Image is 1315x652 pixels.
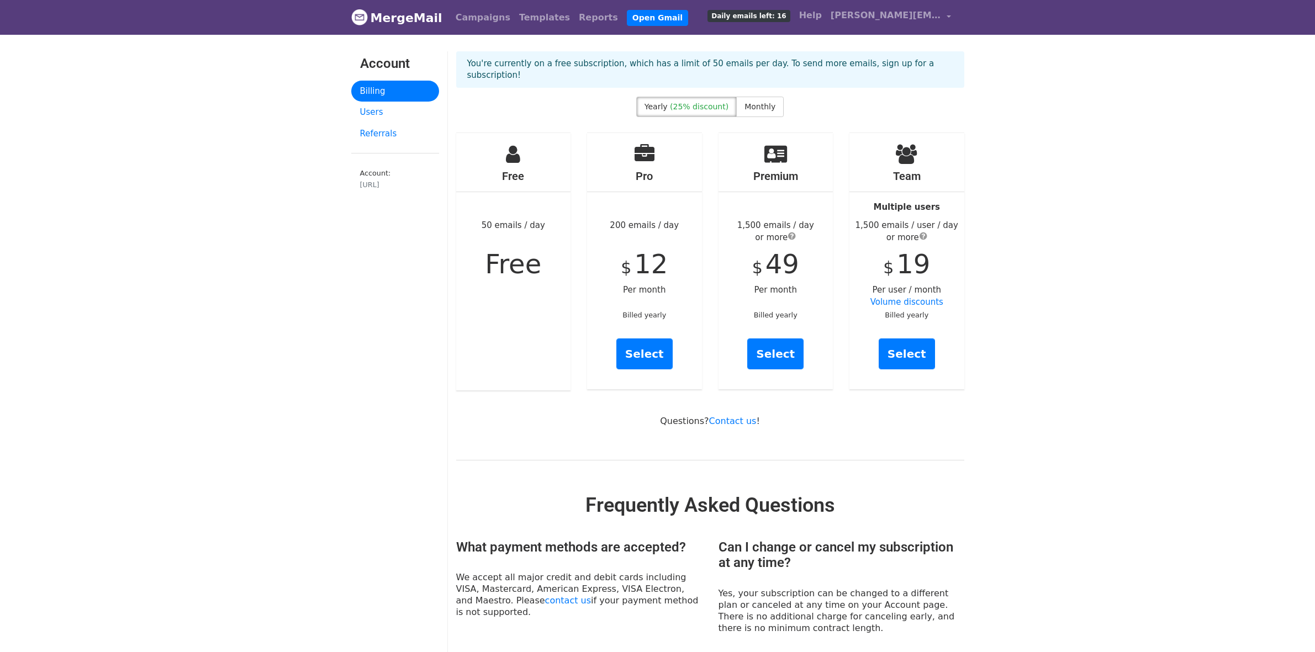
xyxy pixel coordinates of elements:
span: 12 [634,248,668,279]
span: [PERSON_NAME][EMAIL_ADDRESS][PERSON_NAME] [831,9,941,22]
div: 50 emails / day [456,133,571,390]
div: Per user / month [849,133,964,389]
a: Billing [351,81,439,102]
div: 1,500 emails / day or more [719,219,833,244]
p: Yes, your subscription can be changed to a different plan or canceled at any time on your Account... [719,587,964,634]
h4: Pro [587,169,702,183]
a: Help [795,4,826,26]
h2: Frequently Asked Questions [456,494,964,517]
strong: Multiple users [874,202,940,212]
span: 19 [896,248,930,279]
a: [PERSON_NAME][EMAIL_ADDRESS][PERSON_NAME] [826,4,955,30]
div: 1,500 emails / user / day or more [849,219,964,244]
span: Monthly [744,102,775,111]
span: (25% discount) [670,102,728,111]
a: Templates [515,7,574,29]
p: Questions? ! [456,415,964,427]
small: Billed yearly [885,311,928,319]
a: Select [879,338,935,369]
a: contact us [545,595,591,606]
span: Daily emails left: 16 [707,10,790,22]
h3: Can I change or cancel my subscription at any time? [719,539,964,571]
small: Account: [360,169,430,190]
a: Contact us [709,416,757,426]
a: Open Gmail [627,10,688,26]
a: Select [616,338,673,369]
h4: Premium [719,169,833,183]
p: You're currently on a free subscription, which has a limit of 50 emails per day. To send more ema... [467,58,953,81]
a: Reports [574,7,622,29]
span: $ [883,258,894,277]
div: 200 emails / day Per month [587,133,702,389]
a: Users [351,102,439,123]
a: Campaigns [451,7,515,29]
h3: What payment methods are accepted? [456,539,702,555]
a: Volume discounts [870,297,943,307]
h4: Team [849,169,964,183]
a: MergeMail [351,6,442,29]
img: MergeMail logo [351,9,368,25]
span: Yearly [645,102,668,111]
div: [URL] [360,179,430,190]
a: Daily emails left: 16 [703,4,794,26]
span: 49 [765,248,799,279]
span: $ [752,258,763,277]
span: Free [485,248,541,279]
h3: Account [360,56,430,72]
h4: Free [456,169,571,183]
small: Billed yearly [622,311,666,319]
a: Select [747,338,804,369]
span: $ [621,258,631,277]
small: Billed yearly [754,311,798,319]
div: Per month [719,133,833,389]
p: We accept all major credit and debit cards including VISA, Mastercard, American Express, VISA Ele... [456,571,702,618]
a: Referrals [351,123,439,145]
